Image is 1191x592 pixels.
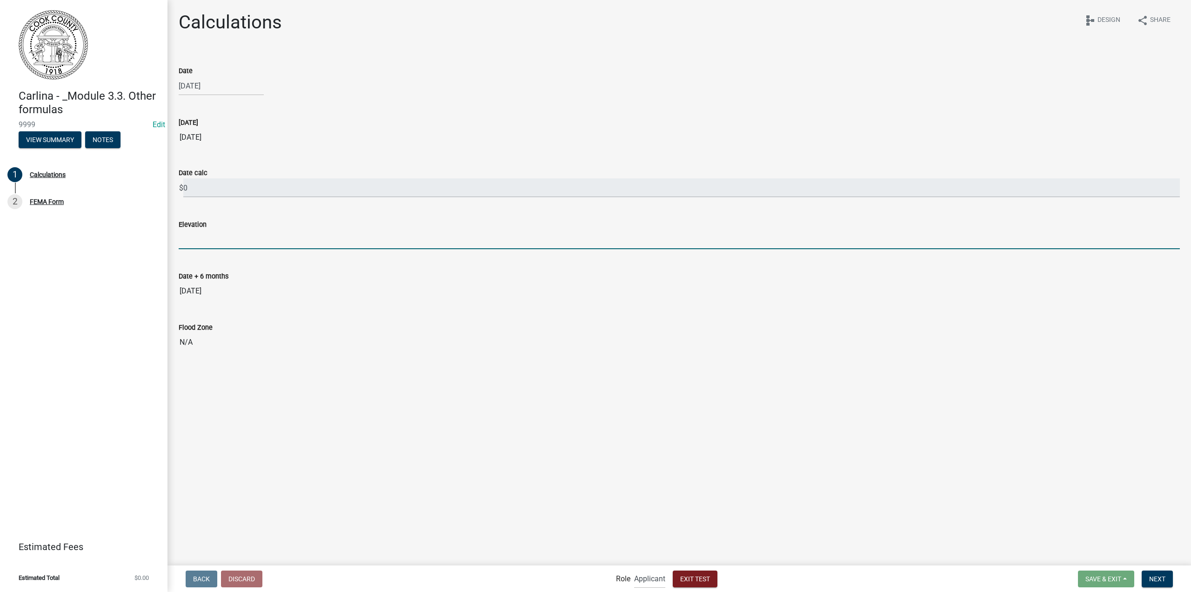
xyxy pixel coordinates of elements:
label: Flood Zone [179,325,213,331]
input: mm/dd/yyyy [179,76,264,95]
button: shareShare [1130,11,1178,29]
span: Back [193,575,210,582]
span: Design [1097,15,1120,26]
span: Next [1149,575,1165,582]
div: Calculations [30,171,66,178]
img: Schneider Training Course - Permitting Staff [19,10,88,80]
button: Exit Test [673,571,717,587]
span: 9999 [19,120,149,129]
span: Save & Exit [1085,575,1121,582]
button: Notes [85,131,120,148]
div: 2 [7,194,22,209]
span: $0.00 [134,575,149,581]
a: Estimated Fees [7,538,153,556]
span: Exit Test [680,575,710,582]
span: Estimated Total [19,575,60,581]
button: View Summary [19,131,81,148]
wm-modal-confirm: Summary [19,136,81,144]
span: $ [179,178,184,197]
a: Edit [153,120,165,129]
div: 1 [7,167,22,182]
h1: Calculations [179,11,282,34]
span: Share [1150,15,1171,26]
i: schema [1084,15,1096,26]
h4: Carlina - _Module 3.3. Other formulas [19,89,160,116]
label: Date calc [179,170,207,177]
button: Next [1142,571,1173,587]
div: FEMA Form [30,198,64,205]
button: schemaDesign [1077,11,1128,29]
i: share [1137,15,1148,26]
wm-modal-confirm: Notes [85,136,120,144]
button: Save & Exit [1078,571,1134,587]
wm-modal-confirm: Edit Application Number [153,120,165,129]
label: Elevation [179,222,207,228]
label: [DATE] [179,120,198,126]
button: Discard [221,571,262,587]
button: Back [186,571,217,587]
label: Date + 6 months [179,273,228,280]
label: Date [179,68,193,75]
label: Role [616,575,630,583]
